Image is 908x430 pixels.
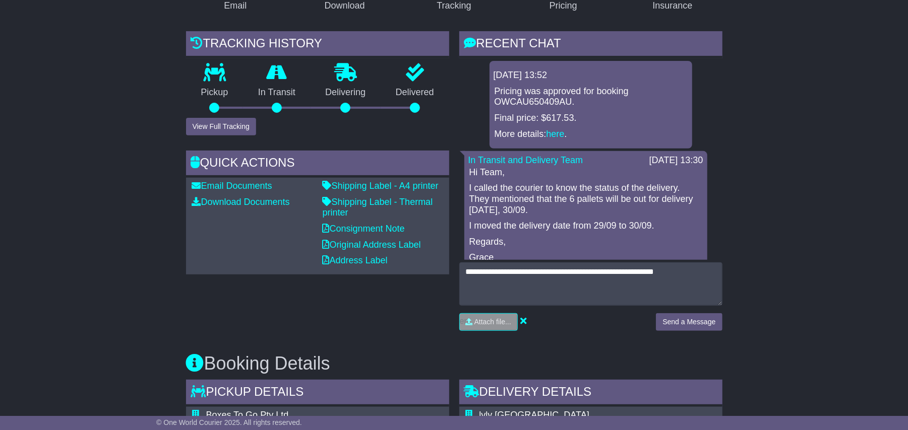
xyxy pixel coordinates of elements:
[192,181,272,191] a: Email Documents
[323,255,388,265] a: Address Label
[469,237,702,248] p: Regards,
[468,155,583,165] a: In Transit and Delivery Team
[243,87,311,98] p: In Transit
[311,87,381,98] p: Delivering
[323,224,405,234] a: Consignment Note
[186,118,256,135] button: View Full Tracking
[156,418,302,426] span: © One World Courier 2025. All rights reserved.
[323,240,421,250] a: Original Address Label
[459,31,722,58] div: RECENT CHAT
[206,410,289,420] span: Boxes To Go Pty Ltd
[323,181,439,191] a: Shipping Label - A4 printer
[186,353,722,374] h3: Booking Details
[186,380,449,407] div: Pickup Details
[192,197,290,207] a: Download Documents
[469,252,702,263] p: Grace
[186,151,449,178] div: Quick Actions
[494,70,688,81] div: [DATE] 13:52
[469,183,702,216] p: I called the courier to know the status of the delivery. They mentioned that the 6 pallets will b...
[495,129,687,140] p: More details: .
[323,197,433,218] a: Shipping Label - Thermal printer
[547,129,565,139] a: here
[495,113,687,124] p: Final price: $617.53.
[459,380,722,407] div: Delivery Details
[469,221,702,232] p: I moved the delivery date from 29/09 to 30/09.
[479,410,589,420] span: lvly [GEOGRAPHIC_DATA]
[656,313,722,331] button: Send a Message
[186,31,449,58] div: Tracking history
[186,87,244,98] p: Pickup
[469,167,702,178] p: Hi Team,
[649,155,703,166] div: [DATE] 13:30
[495,86,687,108] p: Pricing was approved for booking OWCAU650409AU.
[381,87,449,98] p: Delivered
